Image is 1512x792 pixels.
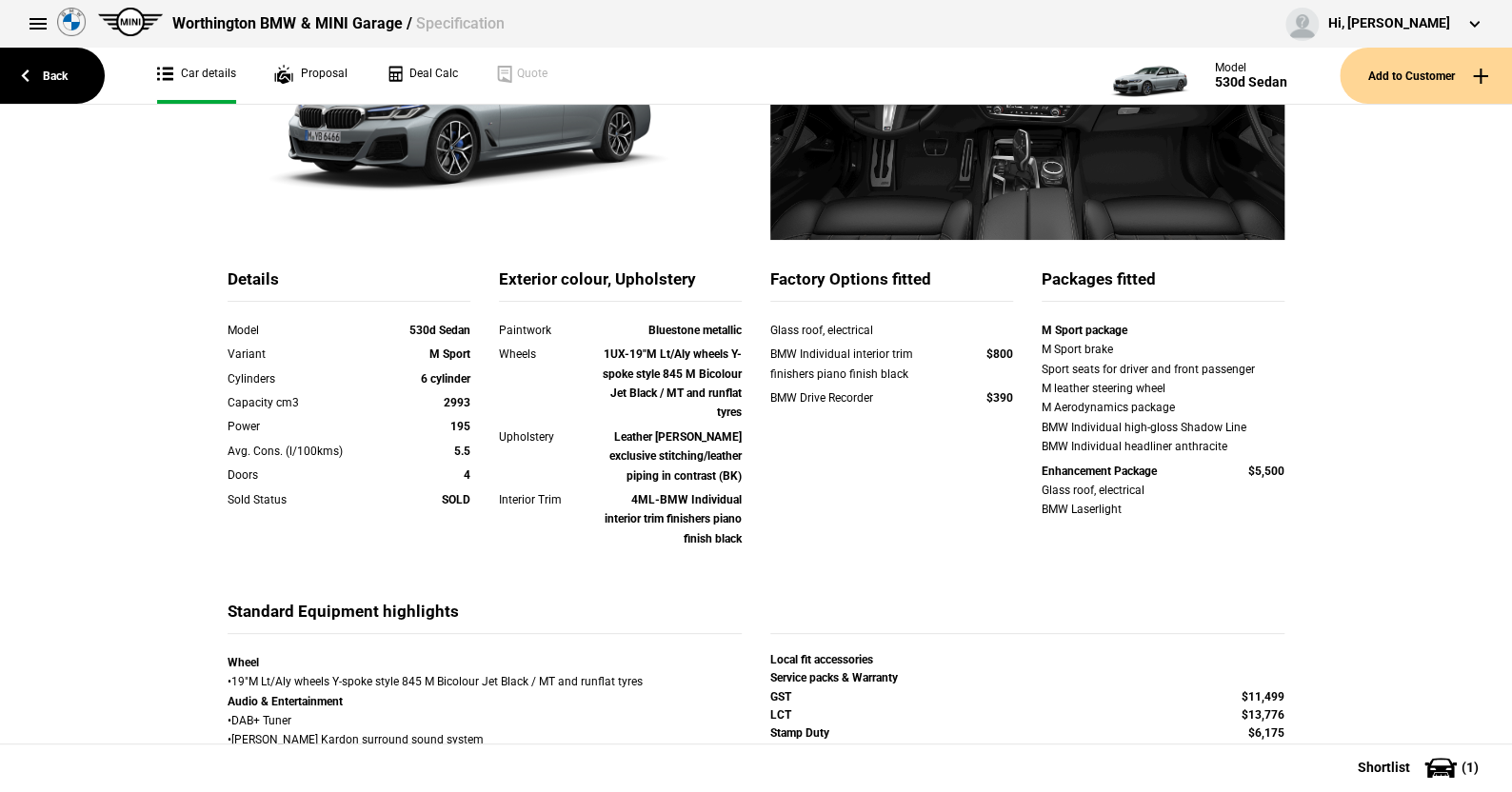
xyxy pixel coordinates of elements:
[1042,324,1127,337] strong: M Sport package
[770,726,829,740] strong: Stamp Duty
[1042,268,1284,302] div: Packages fitted
[442,493,470,506] strong: SOLD
[1462,761,1479,774] span: ( 1 )
[770,653,873,666] strong: Local fit accessories
[464,468,470,482] strong: 4
[228,442,373,461] div: Avg. Cons. (l/100kms)
[1329,743,1512,791] button: Shortlist(1)
[648,324,742,337] strong: Bluestone metallic
[415,14,504,32] span: Specification
[770,690,791,703] strong: GST
[172,13,504,34] div: Worthington BMW & MINI Garage /
[499,268,742,302] div: Exterior colour, Upholstery
[986,391,1013,405] strong: $390
[770,268,1013,302] div: Factory Options fitted
[770,345,941,384] div: BMW Individual interior trim finishers piano finish black
[57,8,86,36] img: bmw.png
[1248,726,1284,740] strong: $6,175
[1242,708,1284,722] strong: $13,776
[228,695,343,708] strong: Audio & Entertainment
[1358,761,1410,774] span: Shortlist
[1042,481,1284,520] div: Glass roof, electrical BMW Laserlight
[228,601,742,634] div: Standard Equipment highlights
[228,321,373,340] div: Model
[770,671,898,684] strong: Service packs & Warranty
[228,268,470,302] div: Details
[274,48,348,104] a: Proposal
[157,48,236,104] a: Car details
[1340,48,1512,104] button: Add to Customer
[429,347,470,361] strong: M Sport
[1328,14,1450,33] div: Hi, [PERSON_NAME]
[1242,690,1284,703] strong: $11,499
[1042,340,1284,456] div: M Sport brake Sport seats for driver and front passenger M leather steering wheel M Aerodynamics ...
[421,372,470,386] strong: 6 cylinder
[450,420,470,433] strong: 195
[499,427,596,446] div: Upholstery
[228,417,373,436] div: Power
[499,321,596,340] div: Paintwork
[1215,74,1287,90] div: 530d Sedan
[228,656,259,669] strong: Wheel
[444,396,470,409] strong: 2993
[1042,465,1157,478] strong: Enhancement Package
[228,465,373,485] div: Doors
[770,321,941,340] div: Glass roof, electrical
[499,345,596,364] div: Wheels
[1215,61,1287,74] div: Model
[454,445,470,458] strong: 5.5
[386,48,458,104] a: Deal Calc
[228,369,373,388] div: Cylinders
[770,708,791,722] strong: LCT
[603,347,742,419] strong: 1UX-19"M Lt/Aly wheels Y-spoke style 845 M Bicolour Jet Black / MT and runflat tyres
[98,8,163,36] img: mini.png
[609,430,742,483] strong: Leather [PERSON_NAME] exclusive stitching/leather piping in contrast (BK)
[228,345,373,364] div: Variant
[228,393,373,412] div: Capacity cm3
[1248,465,1284,478] strong: $5,500
[605,493,742,545] strong: 4ML-BMW Individual interior trim finishers piano finish black
[499,490,596,509] div: Interior Trim
[986,347,1013,361] strong: $800
[409,324,470,337] strong: 530d Sedan
[770,388,941,407] div: BMW Drive Recorder
[228,490,373,509] div: Sold Status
